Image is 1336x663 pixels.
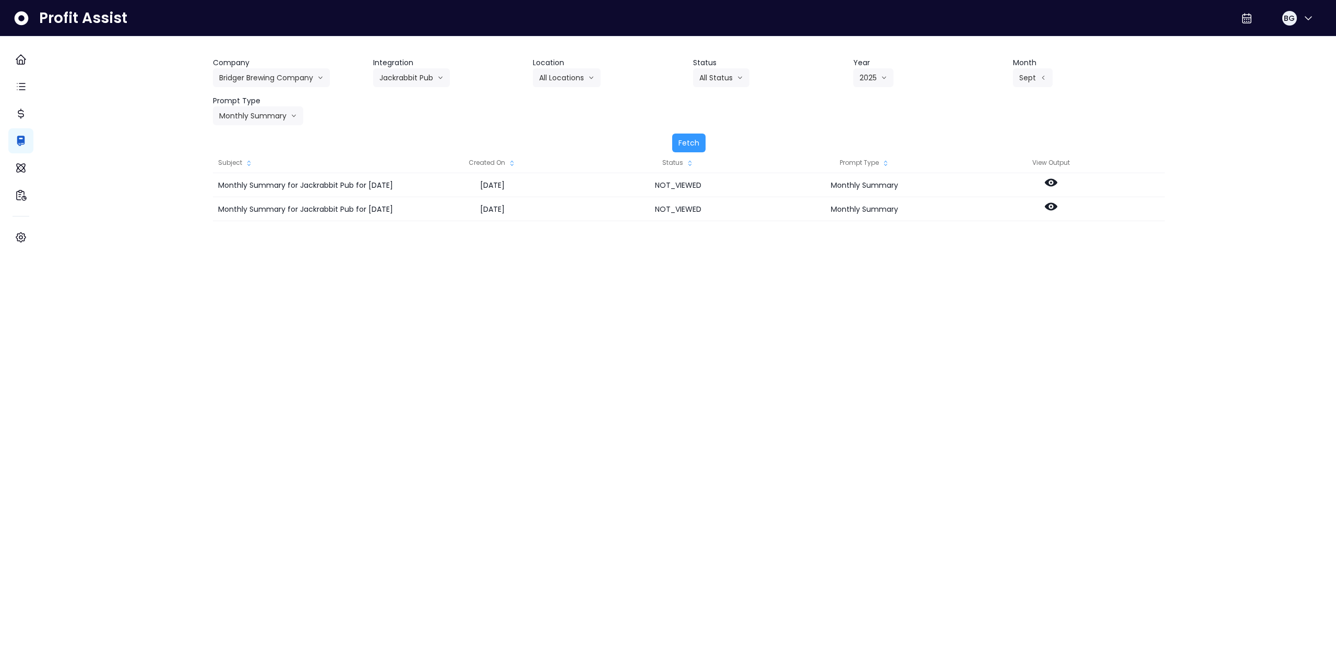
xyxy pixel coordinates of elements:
[1013,68,1053,87] button: Septarrow left line
[737,73,743,83] svg: arrow down line
[213,68,330,87] button: Bridger Brewing Companyarrow down line
[373,68,450,87] button: Jackrabbit Pubarrow down line
[213,106,303,125] button: Monthly Summaryarrow down line
[291,111,297,121] svg: arrow down line
[1040,73,1046,83] svg: arrow left line
[586,152,772,173] div: Status
[533,68,601,87] button: All Locationsarrow down line
[672,134,706,152] button: Fetch
[771,197,958,221] div: Monthly Summary
[958,152,1144,173] div: View Output
[213,197,399,221] div: Monthly Summary for Jackrabbit Pub for [DATE]
[693,57,845,68] header: Status
[1284,13,1295,23] span: BG
[399,152,586,173] div: Created On
[771,152,958,173] div: Prompt Type
[853,68,893,87] button: 2025arrow down line
[686,159,694,167] svg: sort
[213,57,365,68] header: Company
[586,173,772,197] div: NOT_VIEWED
[317,73,324,83] svg: arrow down line
[771,173,958,197] div: Monthly Summary
[213,95,365,106] header: Prompt Type
[533,57,685,68] header: Location
[373,57,525,68] header: Integration
[245,159,253,167] svg: sort
[1013,57,1165,68] header: Month
[213,173,399,197] div: Monthly Summary for Jackrabbit Pub for [DATE]
[399,173,586,197] div: [DATE]
[39,9,127,28] span: Profit Assist
[437,73,444,83] svg: arrow down line
[399,197,586,221] div: [DATE]
[213,152,399,173] div: Subject
[508,159,516,167] svg: sort
[853,57,1005,68] header: Year
[693,68,749,87] button: All Statusarrow down line
[881,73,887,83] svg: arrow down line
[588,73,594,83] svg: arrow down line
[881,159,890,167] svg: sort
[586,197,772,221] div: NOT_VIEWED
